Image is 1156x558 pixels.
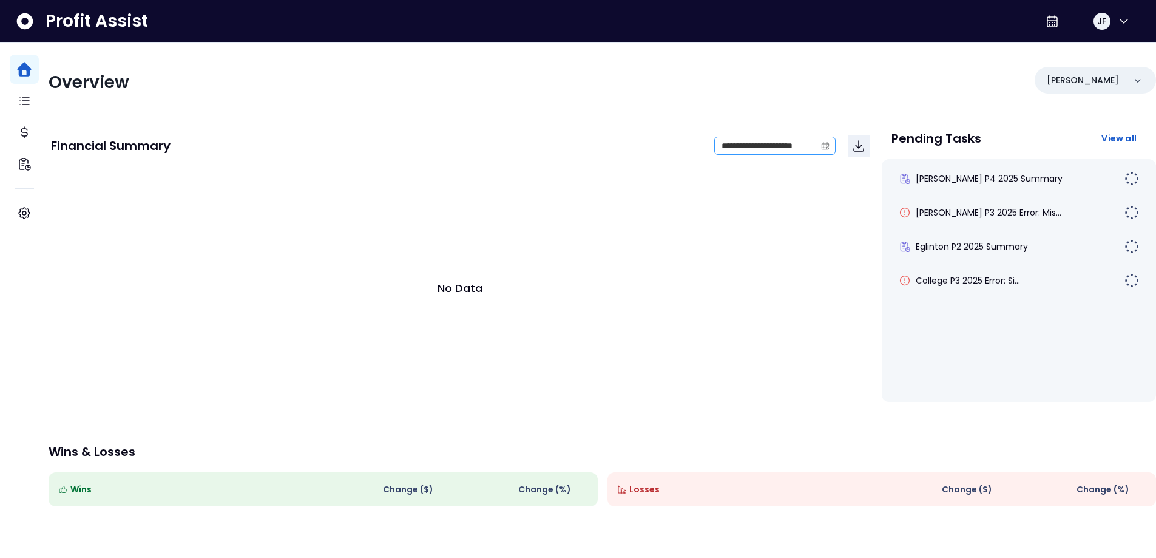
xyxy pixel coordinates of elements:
[383,483,433,496] span: Change ( $ )
[51,140,171,152] p: Financial Summary
[848,135,870,157] button: Download
[629,483,660,496] span: Losses
[49,70,129,94] span: Overview
[1124,205,1139,220] img: Not yet Started
[1047,74,1119,87] p: [PERSON_NAME]
[1092,128,1146,149] button: View all
[1077,483,1129,496] span: Change (%)
[916,206,1061,219] span: [PERSON_NAME] P3 2025 Error: Mis...
[942,483,992,496] span: Change ( $ )
[821,141,830,150] svg: calendar
[1097,15,1106,27] span: JF
[518,483,571,496] span: Change (%)
[891,132,981,145] p: Pending Tasks
[49,446,1156,458] p: Wins & Losses
[1101,132,1137,145] span: View all
[1124,273,1139,288] img: Not yet Started
[916,274,1020,287] span: College P3 2025 Error: Si...
[1124,239,1139,254] img: Not yet Started
[438,280,482,296] p: No Data
[1124,171,1139,186] img: Not yet Started
[916,240,1028,253] span: Eglinton P2 2025 Summary
[70,483,92,496] span: Wins
[46,10,148,32] span: Profit Assist
[916,172,1063,185] span: [PERSON_NAME] P4 2025 Summary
